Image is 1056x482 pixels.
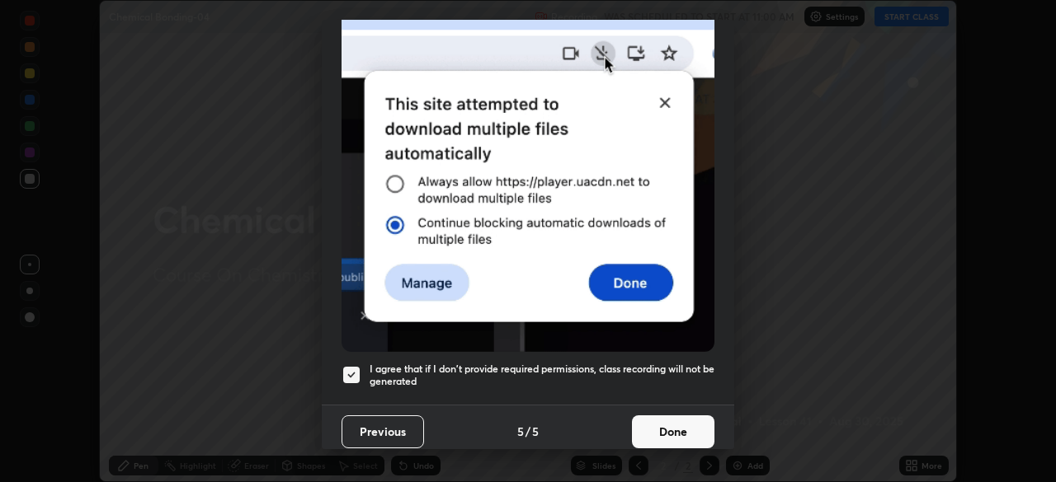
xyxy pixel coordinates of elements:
button: Previous [342,415,424,448]
h4: 5 [532,423,539,440]
h5: I agree that if I don't provide required permissions, class recording will not be generated [370,363,714,388]
button: Done [632,415,714,448]
h4: / [526,423,530,440]
h4: 5 [517,423,524,440]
